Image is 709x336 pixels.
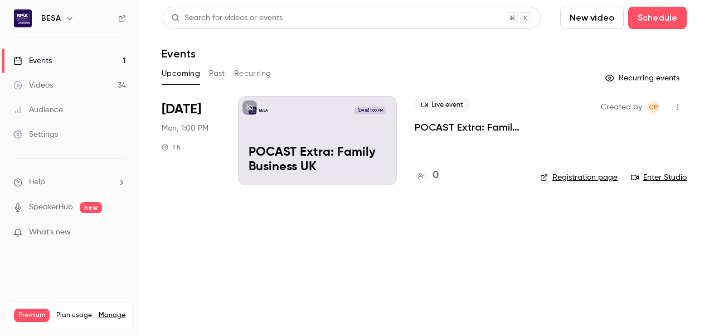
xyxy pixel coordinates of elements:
button: Schedule [628,7,687,29]
button: Upcoming [162,65,200,83]
a: Enter Studio [631,172,687,183]
img: BESA [14,9,32,27]
span: new [80,202,102,213]
li: help-dropdown-opener [13,176,126,188]
div: Audience [13,104,63,116]
a: 0 [415,168,439,183]
button: New video [560,7,624,29]
span: [DATE] 1:00 PM [354,107,386,114]
span: What's new [29,227,71,238]
a: POCAST Extra: Family Business UK [415,121,522,134]
span: Mon, 1:00 PM [162,123,208,134]
a: Manage [99,311,125,320]
span: Live event [415,98,470,112]
span: Charlie Pierpoint [647,100,660,114]
span: Plan usage [56,311,92,320]
span: [DATE] [162,100,201,118]
h1: Events [162,47,196,60]
span: Created by [601,100,642,114]
button: Recurring events [600,69,687,87]
div: Search for videos or events [171,12,283,24]
div: 1 h [162,143,181,152]
div: Settings [13,129,58,140]
span: Help [29,176,45,188]
button: Past [209,65,225,83]
span: Premium [14,309,50,322]
div: Sep 8 Mon, 1:00 PM (Europe/London) [162,96,220,185]
div: Videos [13,80,53,91]
a: POCAST Extra: Family Business UKBESA[DATE] 1:00 PMPOCAST Extra: Family Business UK [238,96,397,185]
a: Registration page [540,172,618,183]
h4: 0 [433,168,439,183]
p: POCAST Extra: Family Business UK [249,146,386,175]
a: SpeakerHub [29,201,73,213]
h6: BESA [41,13,61,24]
span: CP [649,100,658,114]
div: Events [13,55,52,66]
p: BESA [259,108,268,113]
button: Recurring [234,65,271,83]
